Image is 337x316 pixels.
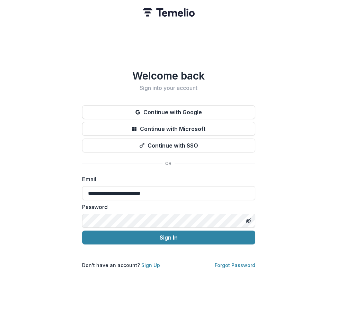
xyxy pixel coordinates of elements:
[82,122,255,136] button: Continue with Microsoft
[82,175,251,183] label: Email
[82,203,251,211] label: Password
[243,215,254,226] button: Toggle password visibility
[82,139,255,152] button: Continue with SSO
[82,105,255,119] button: Continue with Google
[141,262,160,268] a: Sign Up
[215,262,255,268] a: Forgot Password
[82,69,255,82] h1: Welcome back
[82,231,255,244] button: Sign In
[82,85,255,91] h2: Sign into your account
[143,8,195,17] img: Temelio
[82,261,160,269] p: Don't have an account?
